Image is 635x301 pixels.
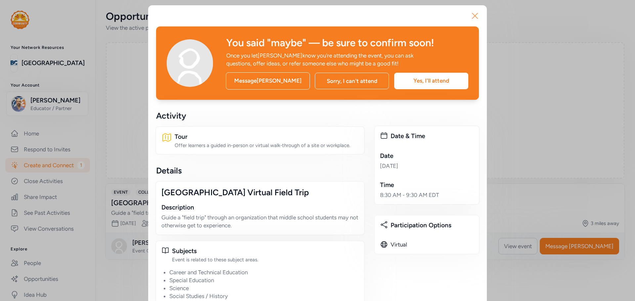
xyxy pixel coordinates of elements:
[172,246,359,256] div: Subjects
[156,110,364,121] div: Activity
[161,203,359,212] div: Description
[169,292,359,300] li: Social Studies / History
[391,241,407,248] div: Virtual
[156,165,364,176] div: Details
[226,52,417,67] div: Once you let [PERSON_NAME] know you're attending the event, you can ask questions, offer ideas, o...
[315,73,389,89] div: Sorry, I can't attend
[391,132,474,141] div: Date & Time
[380,191,474,199] div: 8:30 AM - 9:30 AM EDT
[169,268,359,276] li: Career and Technical Education
[226,72,310,90] div: Message [PERSON_NAME]
[226,37,468,49] div: You said "maybe" — be sure to confirm soon!
[169,284,359,292] li: Science
[172,256,359,263] div: Event is related to these subject areas.
[394,73,468,89] div: Yes, I'll attend
[169,276,359,284] li: Special Education
[175,142,359,149] div: Offer learners a guided in-person or virtual walk-through of a site or workplace.
[380,162,474,170] div: [DATE]
[161,187,359,198] div: [GEOGRAPHIC_DATA] Virtual Field Trip
[380,180,474,190] div: Time
[175,132,359,141] div: Tour
[380,151,474,161] div: Date
[167,39,213,87] img: Avatar
[161,213,359,229] p: Guide a "field trip" through an organization that middle school students may not otherwise get to...
[391,221,474,230] div: Participation Options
